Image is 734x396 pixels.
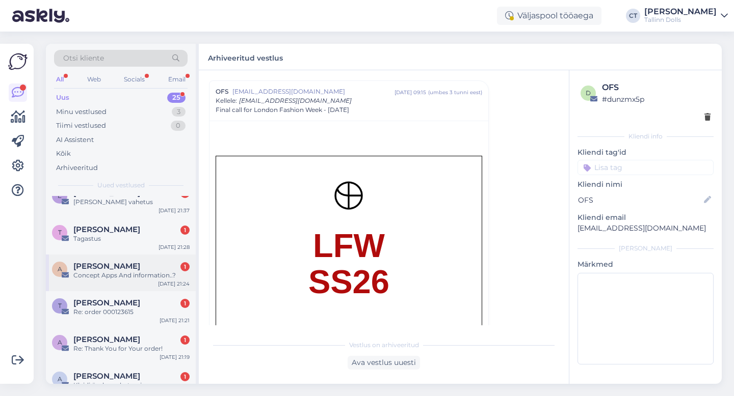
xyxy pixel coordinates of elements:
[644,8,717,16] div: [PERSON_NAME]
[172,107,186,117] div: 3
[73,234,190,243] div: Tagastus
[58,229,62,236] span: T
[180,335,190,345] div: 1
[160,353,190,361] div: [DATE] 21:19
[180,372,190,381] div: 1
[73,344,190,353] div: Re: Thank You for Your order!
[56,107,107,117] div: Minu vestlused
[73,372,140,381] span: Aimi Leino
[63,53,104,64] span: Otsi kliente
[348,356,420,370] div: Ava vestlus uuesti
[159,243,190,251] div: [DATE] 21:28
[239,97,352,104] span: [EMAIL_ADDRESS][DOMAIN_NAME]
[159,207,190,214] div: [DATE] 21:37
[58,375,62,383] span: A
[578,223,714,234] p: [EMAIL_ADDRESS][DOMAIN_NAME]
[180,299,190,308] div: 1
[73,381,190,390] div: Kleidi ümbervahetamine
[73,335,140,344] span: Alla Dozorova
[578,244,714,253] div: [PERSON_NAME]
[578,212,714,223] p: Kliendi email
[97,181,145,190] span: Uued vestlused
[602,81,711,94] div: OFS
[578,259,714,270] p: Märkmed
[73,271,190,280] div: Concept Apps And information..?
[497,7,601,25] div: Väljaspool tööaega
[73,197,190,207] div: [PERSON_NAME] vahetus
[58,192,62,200] span: E
[208,50,283,64] label: Arhiveeritud vestlus
[216,87,228,96] span: OFS
[578,147,714,158] p: Kliendi tag'id
[180,262,190,271] div: 1
[73,307,190,317] div: Re: order 000123615
[644,16,717,24] div: Tallinn Dolls
[349,341,419,350] span: Vestlus on arhiveeritud
[644,8,728,24] a: [PERSON_NAME]Tallinn Dolls
[308,263,389,300] span: SS26
[58,338,62,346] span: A
[73,298,140,307] span: Tiina Männik
[313,227,385,264] span: LFW
[122,73,147,86] div: Socials
[160,317,190,324] div: [DATE] 21:21
[56,135,94,145] div: AI Assistent
[232,87,395,96] span: [EMAIL_ADDRESS][DOMAIN_NAME]
[323,172,374,219] img: Established 2009
[54,73,66,86] div: All
[73,262,140,271] span: Aaliyah Muller
[73,225,140,234] span: Tatjana Sajetgarajeva
[56,121,106,131] div: Tiimi vestlused
[586,89,591,97] span: d
[8,52,28,71] img: Askly Logo
[171,121,186,131] div: 0
[158,280,190,288] div: [DATE] 21:24
[395,89,426,96] div: [DATE] 09:15
[428,89,482,96] div: ( umbes 3 tunni eest )
[56,149,71,159] div: Kõik
[216,105,349,115] span: Final call for London Fashion Week - [DATE]
[167,93,186,103] div: 25
[166,73,188,86] div: Email
[578,160,714,175] input: Lisa tag
[85,73,103,86] div: Web
[58,302,62,309] span: T
[56,93,69,103] div: Uus
[578,179,714,190] p: Kliendi nimi
[58,265,62,273] span: A
[180,225,190,235] div: 1
[578,132,714,141] div: Kliendi info
[578,194,702,206] input: Lisa nimi
[216,97,237,104] span: Kellele :
[56,163,98,173] div: Arhiveeritud
[602,94,711,105] div: # dunzmx5p
[626,9,640,23] div: CT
